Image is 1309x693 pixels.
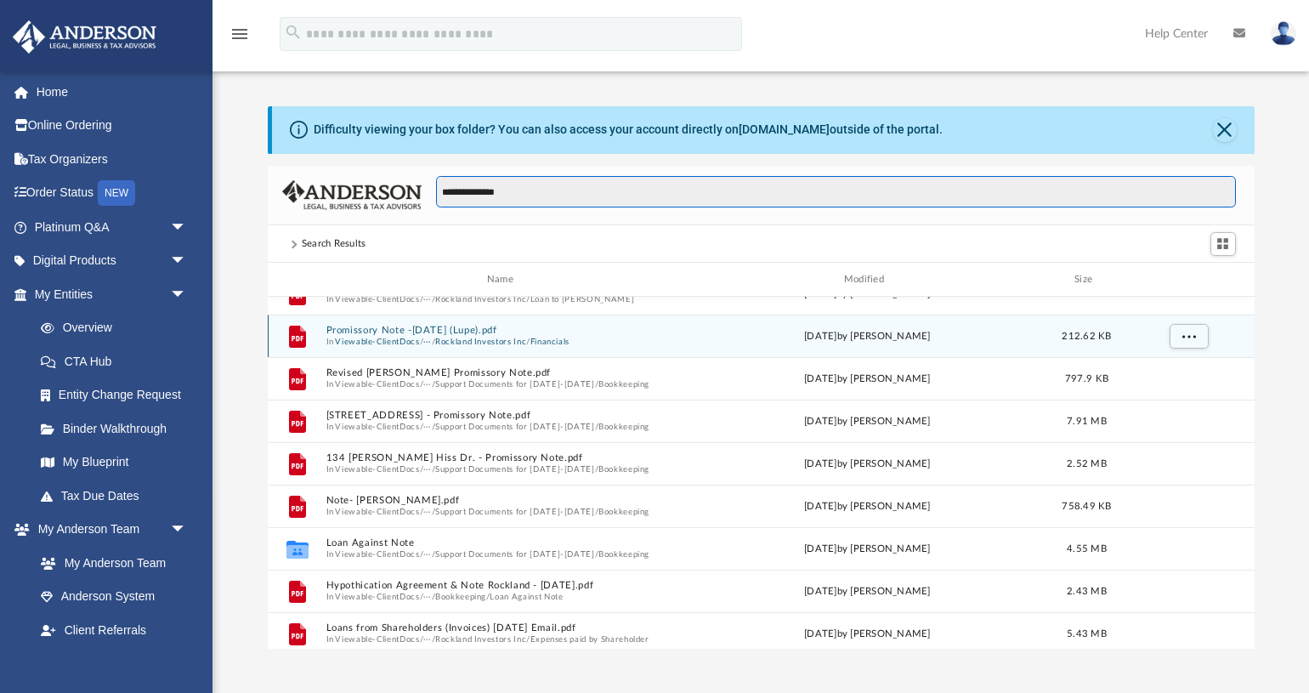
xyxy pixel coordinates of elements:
[689,372,1045,387] div: [DATE] by [PERSON_NAME]
[12,109,212,143] a: Online Ordering
[434,592,485,603] button: Bookkeeping
[422,507,431,518] button: ···
[1210,232,1236,256] button: Switch to Grid View
[1052,272,1120,287] div: Size
[1062,502,1111,511] span: 758.49 KB
[434,549,594,560] button: Support Documents for [DATE]-[DATE]
[335,294,419,305] button: Viewable-ClientDocs
[431,634,434,645] span: /
[689,329,1045,344] div: [DATE] by [PERSON_NAME]
[1067,289,1107,298] span: 4.33 MB
[8,20,161,54] img: Anderson Advisors Platinum Portal
[598,507,649,518] button: Bookkeeping
[335,337,419,348] button: Viewable-ClientDocs
[24,580,204,614] a: Anderson System
[434,634,525,645] button: Rockland Investors Inc
[434,379,594,390] button: Support Documents for [DATE]-[DATE]
[490,592,563,603] button: Loan Against Note
[335,422,419,433] button: Viewable-ClientDocs
[422,337,431,348] button: ···
[326,622,682,633] button: Loans from Shareholders (Invoices) [DATE] Email.pdf
[325,272,681,287] div: Name
[12,210,212,244] a: Platinum Q&Aarrow_drop_down
[689,457,1045,472] div: [DATE] by [PERSON_NAME]
[431,592,434,603] span: /
[419,464,422,475] span: /
[24,378,212,412] a: Entity Change Request
[314,121,943,139] div: Difficulty viewing your box folder? You can also access your account directly on outside of the p...
[422,464,431,475] button: ···
[335,549,419,560] button: Viewable-ClientDocs
[419,507,422,518] span: /
[739,122,830,136] a: [DOMAIN_NAME]
[24,446,204,480] a: My Blueprint
[326,634,682,645] span: In
[326,495,682,506] button: Note- [PERSON_NAME].pdf
[326,452,682,463] button: 134 [PERSON_NAME] Hiss Dr. - Promissory Note.pdf
[1213,118,1237,142] button: Close
[335,634,419,645] button: Viewable-ClientDocs
[12,244,212,278] a: Digital Productsarrow_drop_down
[98,180,135,206] div: NEW
[268,297,1255,649] div: grid
[326,507,682,518] span: In
[24,613,204,647] a: Client Referrals
[335,592,419,603] button: Viewable-ClientDocs
[530,337,569,348] button: Financials
[689,499,1045,514] div: [DATE] by [PERSON_NAME]
[229,32,250,44] a: menu
[170,210,204,245] span: arrow_drop_down
[170,244,204,279] span: arrow_drop_down
[326,549,682,560] span: In
[422,422,431,433] button: ···
[431,337,434,348] span: /
[594,549,598,560] span: /
[1271,21,1296,46] img: User Pic
[530,294,634,305] button: Loan to [PERSON_NAME]
[335,507,419,518] button: Viewable-ClientDocs
[12,142,212,176] a: Tax Organizers
[284,23,303,42] i: search
[422,549,431,560] button: ···
[24,479,212,513] a: Tax Due Dates
[689,414,1045,429] div: [DATE] by [PERSON_NAME]
[422,592,431,603] button: ···
[419,337,422,348] span: /
[422,634,431,645] button: ···
[24,344,212,378] a: CTA Hub
[431,379,434,390] span: /
[1128,272,1247,287] div: id
[422,294,431,305] button: ···
[1169,324,1208,349] button: More options
[419,422,422,433] span: /
[688,272,1045,287] div: Modified
[526,634,530,645] span: /
[419,634,422,645] span: /
[594,379,598,390] span: /
[419,592,422,603] span: /
[526,294,530,305] span: /
[422,379,431,390] button: ···
[689,627,1045,642] div: [DATE] by [PERSON_NAME]
[12,277,212,311] a: My Entitiesarrow_drop_down
[530,634,649,645] button: Expenses paid by Shareholder
[335,379,419,390] button: Viewable-ClientDocs
[434,422,594,433] button: Support Documents for [DATE]-[DATE]
[598,379,649,390] button: Bookkeeping
[12,176,212,211] a: Order StatusNEW
[419,294,422,305] span: /
[526,337,530,348] span: /
[326,367,682,378] button: Revised [PERSON_NAME] Promissory Note.pdf
[689,542,1045,557] div: [DATE] by [PERSON_NAME]
[419,379,422,390] span: /
[436,176,1235,208] input: Search files and folders
[431,294,434,305] span: /
[170,513,204,548] span: arrow_drop_down
[486,592,490,603] span: /
[326,537,682,548] button: Loan Against Note
[1067,459,1107,469] span: 2.52 MB
[326,580,682,591] button: Hypothication Agreement & Note Rockland - [DATE].pdf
